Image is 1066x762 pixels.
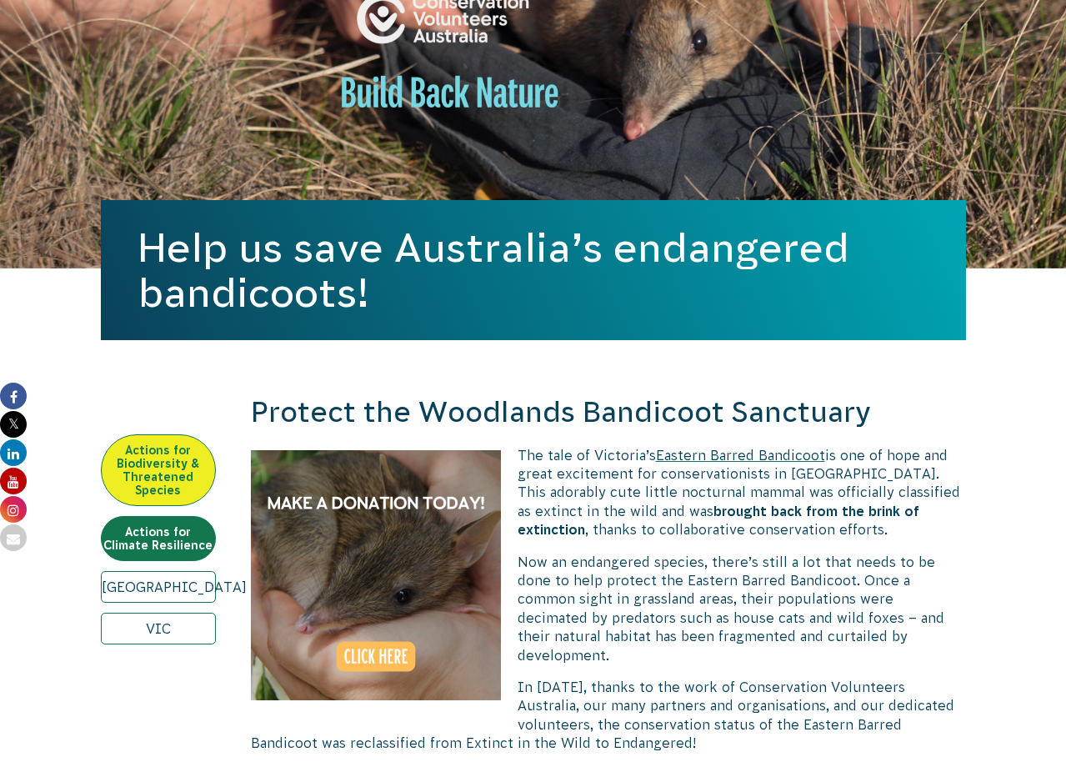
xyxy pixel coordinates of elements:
[101,516,216,561] a: Actions for Climate Resilience
[251,679,954,750] span: In [DATE], thanks to the work of Conservation Volunteers Australia, our many partners and organis...
[518,554,944,663] span: Now an endangered species, there’s still a lot that needs to be done to help protect the Eastern ...
[101,434,216,506] a: Actions for Biodiversity & Threatened Species
[138,225,929,315] h1: Help us save Australia’s endangered bandicoots!
[518,504,919,537] span: brought back from the brink of extinction
[251,393,966,433] h2: Protect the Woodlands Bandicoot Sanctuary
[585,522,888,537] span: , thanks to collaborative conservation efforts.
[656,448,825,463] a: Eastern Barred Bandicoot
[518,448,656,463] span: The tale of Victoria’s
[101,571,216,603] a: [GEOGRAPHIC_DATA]
[518,448,960,519] span: is one of hope and great excitement for conservationists in [GEOGRAPHIC_DATA]. This adorably cute...
[101,613,216,644] a: VIC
